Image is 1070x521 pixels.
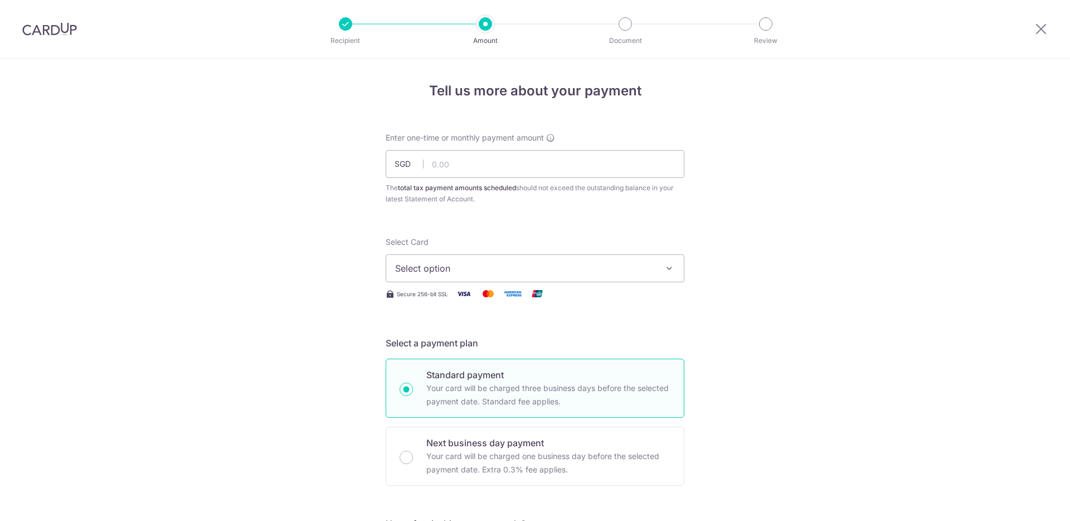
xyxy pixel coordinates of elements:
[724,35,807,46] p: Review
[453,287,475,301] img: Visa
[477,287,499,301] img: Mastercard
[304,35,387,46] p: Recipient
[398,184,516,192] b: total tax payment amounts scheduled
[426,382,670,408] p: Your card will be charged three business days before the selected payment date. Standard fee appl...
[426,368,670,382] p: Standard payment
[526,287,548,301] img: Union Pay
[386,132,544,143] span: Enter one-time or monthly payment amount
[426,436,670,450] p: Next business day payment
[386,336,684,350] h5: Select a payment plan
[395,262,655,275] span: Select option
[426,450,670,476] p: Your card will be charged one business day before the selected payment date. Extra 0.3% fee applies.
[386,237,429,247] span: translation missing: en.payables.payment_networks.credit_card.summary.labels.select_card
[998,488,1059,515] iframe: Opens a widget where you can find more information
[22,22,77,36] img: CardUp
[584,35,667,46] p: Document
[395,158,424,170] span: SGD
[386,81,684,101] h4: Tell us more about your payment
[397,290,448,298] span: Secure 256-bit SSL
[502,287,524,301] img: American Express
[386,182,684,205] div: The should not exceed the outstanding balance in your latest Statement of Account.
[386,150,684,178] input: 0.00
[444,35,527,46] p: Amount
[386,254,684,282] button: Select option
